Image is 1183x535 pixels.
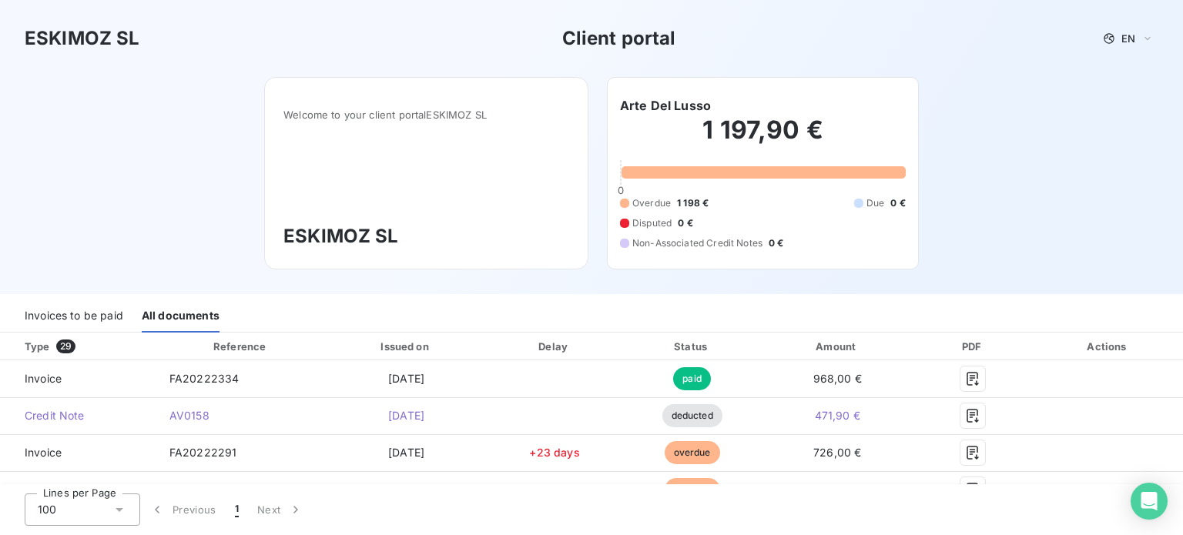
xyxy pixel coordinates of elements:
[1131,483,1168,520] div: Open Intercom Messenger
[15,339,154,354] div: Type
[632,216,672,230] span: Disputed
[813,446,861,459] span: 726,00 €
[813,372,862,385] span: 968,00 €
[283,222,569,250] h3: ESKIMOZ SL
[1121,32,1135,45] span: EN
[283,109,569,121] span: Welcome to your client portal ESKIMOZ SL
[620,115,906,161] h2: 1 197,90 €
[673,367,711,390] span: paid
[25,25,140,52] h3: ESKIMOZ SL
[12,482,145,497] span: Invoice
[529,483,579,496] span: +23 days
[678,216,692,230] span: 0 €
[1037,339,1180,354] div: Actions
[769,236,783,250] span: 0 €
[388,483,424,496] span: [DATE]
[632,196,671,210] span: Overdue
[618,184,624,196] span: 0
[388,372,424,385] span: [DATE]
[38,502,56,517] span: 100
[12,371,145,386] span: Invoice
[815,409,860,422] span: 471,90 €
[142,300,220,333] div: All documents
[235,502,239,517] span: 1
[12,408,145,423] span: Credit Note
[866,196,884,210] span: Due
[665,441,720,464] span: overdue
[890,196,905,210] span: 0 €
[169,446,237,459] span: FA20222291
[677,196,709,210] span: 1 198 €
[169,409,209,422] span: AV0158
[529,446,579,459] span: +23 days
[916,339,1031,354] div: PDF
[388,446,424,459] span: [DATE]
[213,340,266,353] div: Reference
[25,300,123,333] div: Invoices to be paid
[388,409,424,422] span: [DATE]
[562,25,676,52] h3: Client portal
[329,339,484,354] div: Issued on
[491,339,619,354] div: Delay
[620,96,711,115] h6: Arte Del Lusso
[140,493,226,526] button: Previous
[662,404,722,427] span: deducted
[766,339,910,354] div: Amount
[248,493,313,526] button: Next
[226,493,248,526] button: 1
[169,483,240,496] span: FA20222293
[56,339,75,353] span: 29
[12,445,145,460] span: Invoice
[169,372,240,385] span: FA20222334
[632,236,762,250] span: Non-Associated Credit Notes
[665,478,720,501] span: overdue
[625,339,759,354] div: Status
[813,483,862,496] span: 943,80 €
